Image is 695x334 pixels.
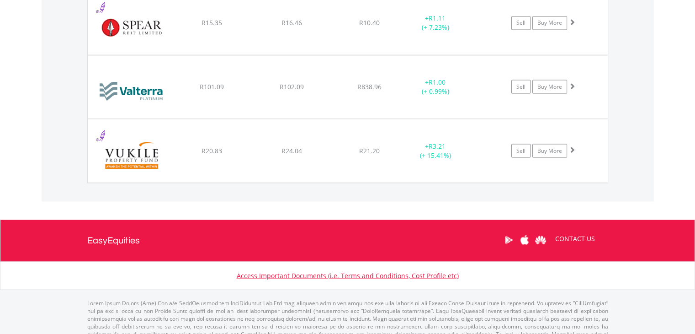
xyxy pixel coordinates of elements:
[92,67,171,116] img: EQU.ZA.VAL.png
[429,141,446,150] span: R3.21
[533,226,549,254] a: Huawei
[92,130,171,180] img: EQU.ZA.VKE.png
[517,226,533,254] a: Apple
[202,146,222,155] span: R20.83
[237,271,459,280] a: Access Important Documents (i.e. Terms and Conditions, Cost Profile etc)
[359,18,380,27] span: R10.40
[281,146,302,155] span: R24.04
[401,77,470,96] div: + (+ 0.99%)
[532,80,567,93] a: Buy More
[401,14,470,32] div: + (+ 7.23%)
[429,77,446,86] span: R1.00
[549,226,601,251] a: CONTACT US
[281,18,302,27] span: R16.46
[357,82,382,91] span: R838.96
[92,3,171,52] img: EQU.ZA.SEA.png
[511,80,531,93] a: Sell
[280,82,304,91] span: R102.09
[202,18,222,27] span: R15.35
[359,146,380,155] span: R21.20
[532,144,567,157] a: Buy More
[200,82,224,91] span: R101.09
[87,220,140,261] a: EasyEquities
[501,226,517,254] a: Google Play
[429,14,446,22] span: R1.11
[511,144,531,157] a: Sell
[401,141,470,160] div: + (+ 15.41%)
[532,16,567,30] a: Buy More
[511,16,531,30] a: Sell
